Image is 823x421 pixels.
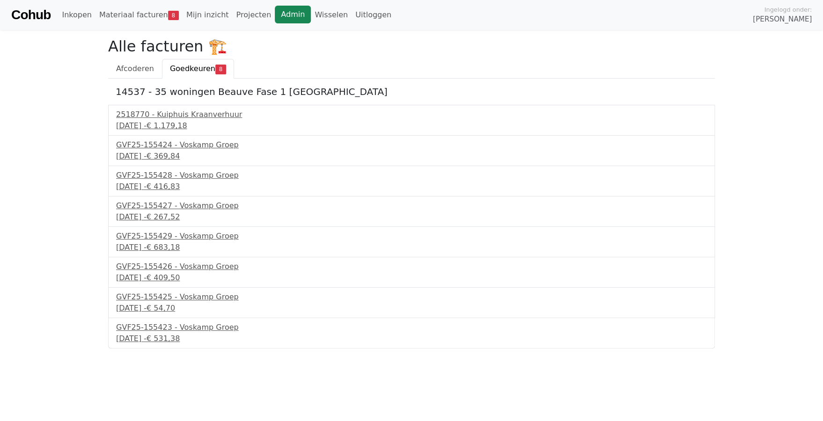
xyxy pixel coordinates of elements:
span: € 409,50 [147,273,180,282]
span: € 1.179,18 [147,121,187,130]
a: Projecten [232,6,275,24]
span: € 416,83 [147,182,180,191]
span: 8 [168,11,179,20]
div: [DATE] - [116,272,707,283]
a: GVF25-155424 - Voskamp Groep[DATE] -€ 369,84 [116,139,707,162]
a: GVF25-155428 - Voskamp Groep[DATE] -€ 416,83 [116,170,707,192]
a: GVF25-155423 - Voskamp Groep[DATE] -€ 531,38 [116,322,707,344]
a: Wisselen [311,6,352,24]
a: Goedkeuren8 [162,59,234,79]
div: GVF25-155424 - Voskamp Groep [116,139,707,151]
div: [DATE] - [116,211,707,223]
div: 2518770 - Kuiphuis Kraanverhuur [116,109,707,120]
div: GVF25-155426 - Voskamp Groep [116,261,707,272]
div: GVF25-155429 - Voskamp Groep [116,231,707,242]
a: Mijn inzicht [183,6,233,24]
span: Ingelogd onder: [764,5,812,14]
span: € 267,52 [147,212,180,221]
div: [DATE] - [116,242,707,253]
span: [PERSON_NAME] [753,14,812,25]
h5: 14537 - 35 woningen Beauve Fase 1 [GEOGRAPHIC_DATA] [116,86,707,97]
div: GVF25-155423 - Voskamp Groep [116,322,707,333]
div: [DATE] - [116,181,707,192]
div: GVF25-155427 - Voskamp Groep [116,200,707,211]
div: [DATE] - [116,333,707,344]
span: Goedkeuren [170,64,215,73]
span: € 54,70 [147,304,175,312]
span: Afcoderen [116,64,154,73]
span: € 369,84 [147,152,180,160]
a: Materiaal facturen8 [96,6,183,24]
a: GVF25-155429 - Voskamp Groep[DATE] -€ 683,18 [116,231,707,253]
div: [DATE] - [116,303,707,314]
div: GVF25-155425 - Voskamp Groep [116,291,707,303]
span: 8 [215,65,226,74]
div: [DATE] - [116,151,707,162]
a: GVF25-155427 - Voskamp Groep[DATE] -€ 267,52 [116,200,707,223]
h2: Alle facturen 🏗️ [108,37,715,55]
span: € 531,38 [147,334,180,343]
a: 2518770 - Kuiphuis Kraanverhuur[DATE] -€ 1.179,18 [116,109,707,131]
a: GVF25-155425 - Voskamp Groep[DATE] -€ 54,70 [116,291,707,314]
div: GVF25-155428 - Voskamp Groep [116,170,707,181]
a: Inkopen [58,6,95,24]
a: Uitloggen [352,6,395,24]
span: € 683,18 [147,243,180,252]
a: Admin [275,6,311,23]
div: [DATE] - [116,120,707,131]
a: GVF25-155426 - Voskamp Groep[DATE] -€ 409,50 [116,261,707,283]
a: Afcoderen [108,59,162,79]
a: Cohub [11,4,51,26]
